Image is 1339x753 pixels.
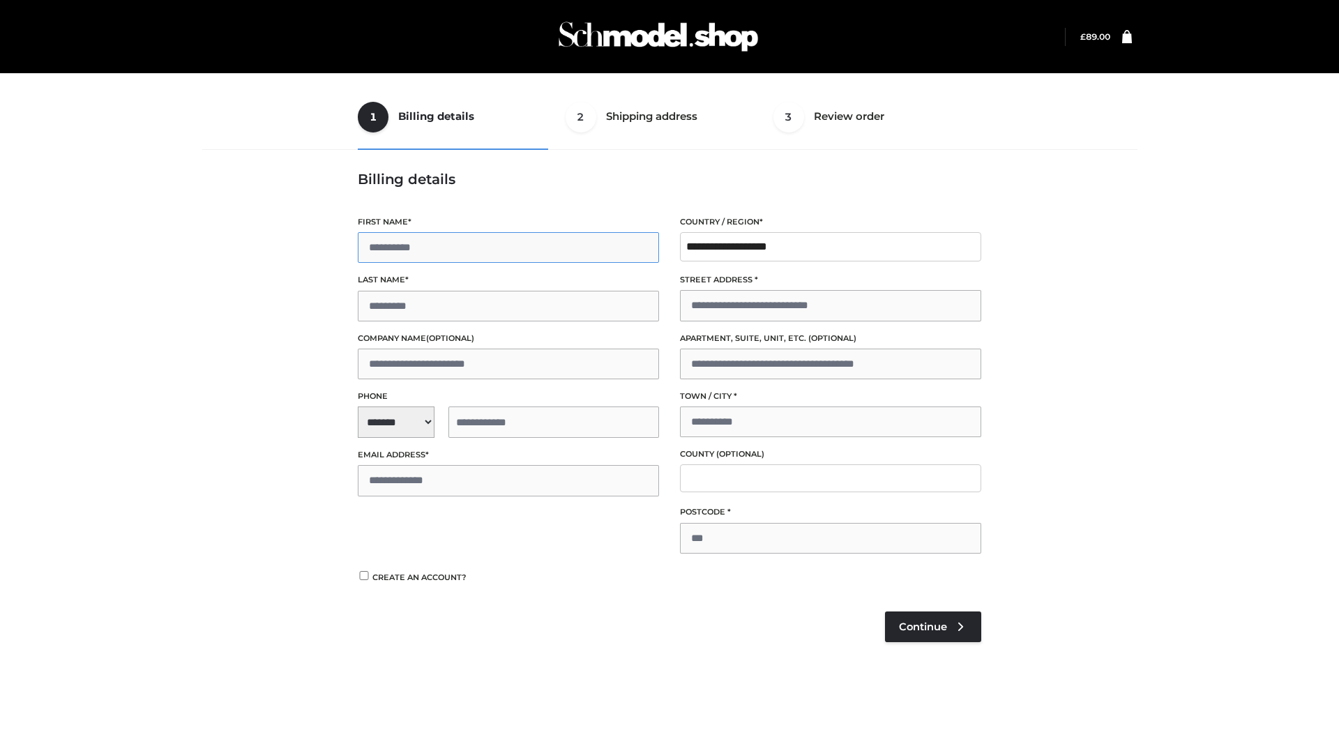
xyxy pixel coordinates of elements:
a: £89.00 [1080,31,1110,42]
label: Last name [358,273,659,287]
label: County [680,448,981,461]
label: First name [358,215,659,229]
label: Street address [680,273,981,287]
span: (optional) [808,333,856,343]
h3: Billing details [358,171,981,188]
span: Create an account? [372,572,467,582]
label: Postcode [680,505,981,519]
label: Company name [358,332,659,345]
input: Create an account? [358,571,370,580]
label: Town / City [680,390,981,403]
span: £ [1080,31,1086,42]
span: Continue [899,621,947,633]
span: (optional) [426,333,474,343]
bdi: 89.00 [1080,31,1110,42]
label: Email address [358,448,659,462]
a: Continue [885,611,981,642]
label: Apartment, suite, unit, etc. [680,332,981,345]
span: (optional) [716,449,764,459]
img: Schmodel Admin 964 [554,9,763,64]
label: Phone [358,390,659,403]
label: Country / Region [680,215,981,229]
